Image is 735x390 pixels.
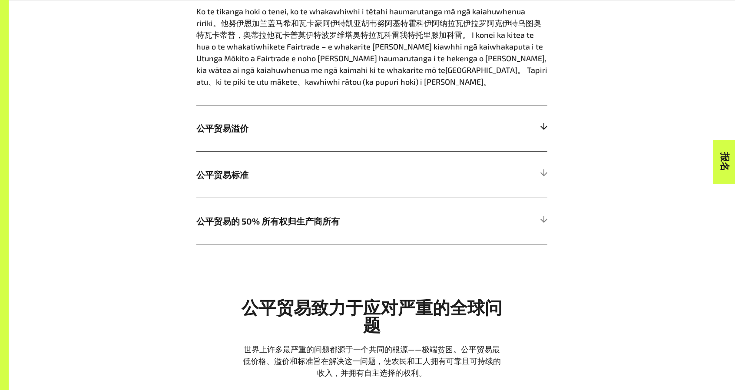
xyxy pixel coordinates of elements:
[243,344,501,377] font: 世界上许多最严重的问题都源于一个共同的根源——极端贫困。公平贸易最低价格、溢价和标准旨在解决这一问题，使农民和工人拥有可靠且可持续的收入，并拥有自主选择的权利。
[242,300,502,335] font: 公平贸易致力于应对严重的全球问题
[196,7,547,86] font: Ko te tikanga hoki o tenei, ko te whakawhiwhi i tētahi haumarutanga mā ngā kaiahuwhenua ririki。他努...
[196,169,248,180] font: 公平贸易标准
[196,216,340,226] font: 公平贸易的 50% 所有权归生产商所有
[196,123,248,133] font: 公平贸易溢价
[719,152,729,172] font: 报名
